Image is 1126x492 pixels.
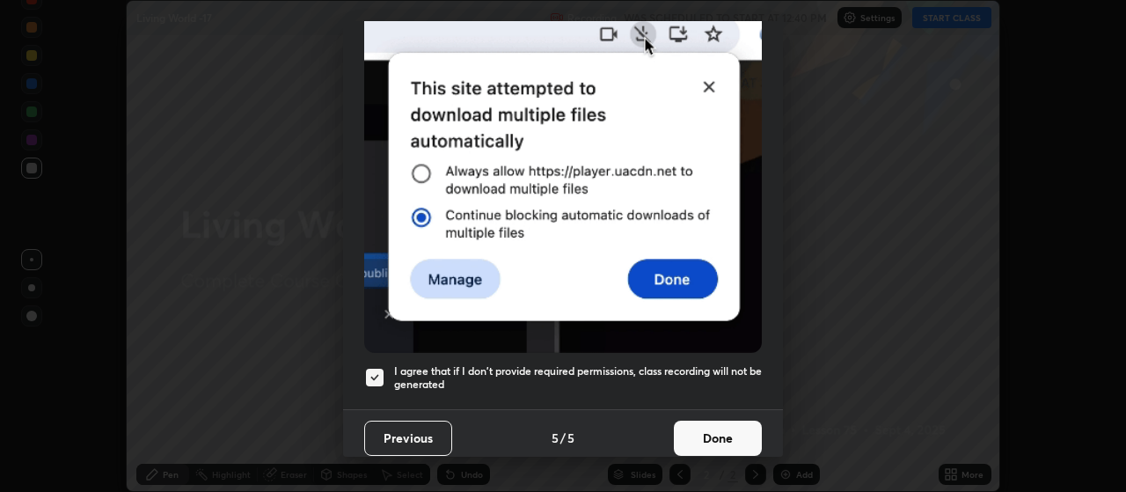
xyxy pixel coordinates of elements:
[567,429,574,447] h4: 5
[560,429,566,447] h4: /
[674,421,762,456] button: Done
[364,421,452,456] button: Previous
[394,364,762,392] h5: I agree that if I don't provide required permissions, class recording will not be generated
[552,429,559,447] h4: 5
